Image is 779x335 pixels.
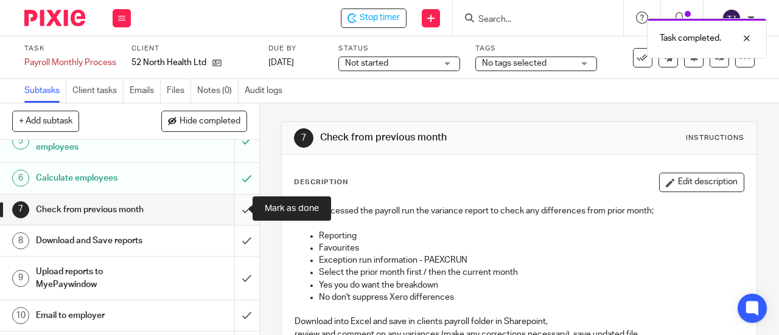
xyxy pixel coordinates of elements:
[659,173,744,192] button: Edit description
[131,44,253,54] label: Client
[482,59,547,67] span: No tags selected
[36,169,160,187] h1: Calculate employees
[36,201,160,219] h1: Check from previous month
[245,79,288,103] a: Audit logs
[320,131,545,144] h1: Check from previous month
[319,291,744,303] p: No don't suppress Xero differences
[341,9,407,28] div: 52 North Health Ltd - Payroll Monthly Process
[319,266,744,278] p: Select the prior month first / then the current month
[24,44,116,54] label: Task
[294,178,348,187] p: Description
[24,79,66,103] a: Subtasks
[338,44,460,54] label: Status
[36,232,160,250] h1: Download and Save reports
[660,32,721,44] p: Task completed.
[180,117,240,126] span: Hide completed
[36,263,160,294] h1: Upload reports to MyePaywindow
[294,128,313,148] div: 7
[319,242,744,254] p: Favourites
[295,205,744,217] p: Once processed the payroll run the variance report to check any differences from prior month;
[295,316,744,328] p: Download into Excel and save in clients payroll folder in Sharepoint,
[167,79,191,103] a: Files
[319,230,744,242] p: Reporting
[24,10,85,26] img: Pixie
[319,279,744,291] p: Yes you do want the breakdown
[36,126,160,157] h1: Make any amendments to employees
[12,170,29,187] div: 6
[12,201,29,218] div: 7
[12,270,29,287] div: 9
[345,59,388,67] span: Not started
[197,79,239,103] a: Notes (0)
[319,254,744,266] p: Exception run information - PAEXCRUN
[36,306,160,325] h1: Email to employer
[131,57,206,69] p: 52 North Health Ltd
[12,307,29,324] div: 10
[12,232,29,249] div: 8
[24,57,116,69] div: Payroll Monthly Process
[161,111,247,131] button: Hide completed
[12,111,79,131] button: + Add subtask
[360,12,400,24] span: Stop timer
[686,133,744,143] div: Instructions
[268,58,294,67] span: [DATE]
[12,133,29,150] div: 5
[72,79,124,103] a: Client tasks
[722,9,741,28] img: svg%3E
[130,79,161,103] a: Emails
[268,44,323,54] label: Due by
